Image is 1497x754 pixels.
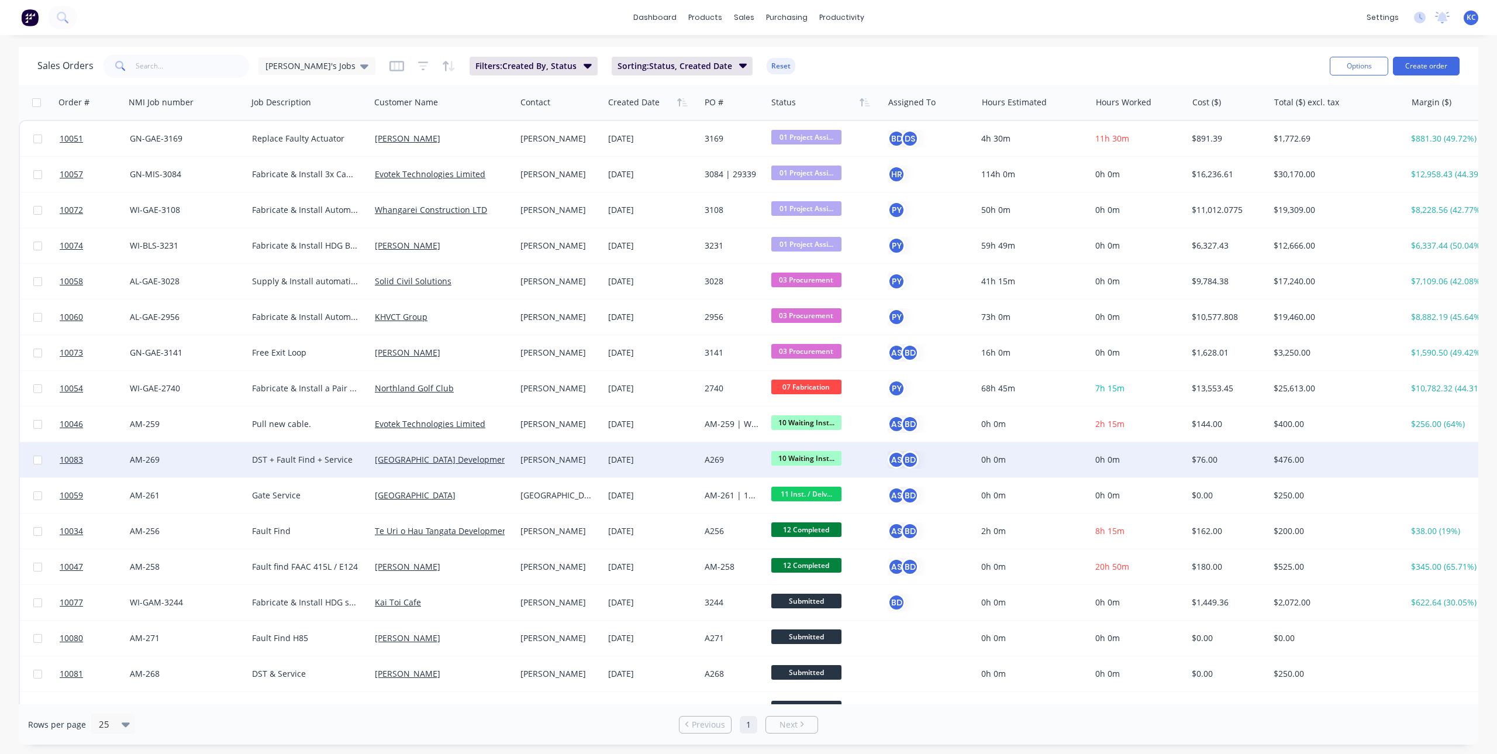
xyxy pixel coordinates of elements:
[130,490,237,501] div: AM-261
[130,383,237,394] div: WI-GAE-2740
[375,347,440,358] a: [PERSON_NAME]
[705,561,759,573] div: AM-258
[888,522,905,540] div: AS
[1192,240,1261,252] div: $6,327.43
[740,716,757,734] a: Page 1 is your current page
[58,97,89,108] div: Order #
[129,97,194,108] div: NMI Job number
[60,133,83,144] span: 10051
[375,668,440,679] a: [PERSON_NAME]
[1274,204,1395,216] div: $19,309.00
[252,561,360,573] div: Fault find FAAC 415L / E124
[608,704,695,715] div: [DATE]
[981,240,1081,252] div: 59h 49m
[771,558,841,573] span: 12 Completed
[1274,525,1395,537] div: $200.00
[130,418,237,430] div: AM-259
[252,276,360,287] div: Supply & Install automatic sliding gate
[520,311,595,323] div: [PERSON_NAME]
[1411,168,1485,180] div: $12,958.43 (44.39%)
[608,276,695,287] div: [DATE]
[1411,418,1485,430] div: $256.00 (64%)
[1095,418,1125,429] span: 2h 15m
[1192,204,1261,216] div: $11,012.0775
[981,276,1081,287] div: 41h 15m
[60,656,130,691] a: 10081
[520,490,595,501] div: [GEOGRAPHIC_DATA]
[608,240,695,252] div: [DATE]
[608,204,695,216] div: [DATE]
[1095,454,1120,465] span: 0h 0m
[130,240,237,252] div: WI-BLS-3231
[1411,597,1485,608] div: $622.64 (30.05%)
[888,201,905,219] div: PY
[771,487,841,501] span: 11 Inst. / Delv...
[981,490,1081,501] div: 0h 0m
[1274,490,1395,501] div: $250.00
[888,415,919,433] button: ASBD
[1192,168,1261,180] div: $16,236.61
[767,58,795,74] button: Reset
[1192,525,1261,537] div: $162.00
[888,273,905,290] div: PY
[981,168,1081,180] div: 114h 0m
[1467,12,1476,23] span: KC
[888,97,936,108] div: Assigned To
[1095,525,1125,536] span: 8h 15m
[771,380,841,394] span: 07 Fabrication
[1095,632,1120,643] span: 0h 0m
[265,60,356,72] span: [PERSON_NAME]'s Jobs
[60,514,130,549] a: 10034
[771,166,841,180] span: 01 Project Assi...
[771,344,841,359] span: 03 Procurement
[520,240,595,252] div: [PERSON_NAME]
[375,597,421,608] a: Kai Toi Cafe
[612,57,753,75] button: Sorting:Status, Created Date
[888,237,905,254] button: PY
[375,168,485,180] a: Evotek Technologies Limited
[130,168,237,180] div: GN-MIS-3084
[130,632,237,644] div: AM-271
[888,594,905,611] div: BD
[252,311,360,323] div: Fabricate & Install Automatic Aluminium Sliding Gate
[1411,525,1485,537] div: $38.00 (19%)
[60,204,83,216] span: 10072
[60,311,83,323] span: 10060
[1393,57,1460,75] button: Create order
[1192,597,1261,608] div: $1,449.36
[252,133,360,144] div: Replace Faulty Actuator
[888,558,905,576] div: AS
[520,276,595,287] div: [PERSON_NAME]
[608,525,695,537] div: [DATE]
[705,418,759,430] div: AM-259 | WO-29311
[1411,133,1485,144] div: $881.30 (49.72%)
[901,487,919,504] div: BD
[982,97,1047,108] div: Hours Estimated
[888,380,905,397] button: PY
[888,522,919,540] button: ASBD
[705,97,723,108] div: PO #
[608,490,695,501] div: [DATE]
[252,454,360,466] div: DST + Fault Find + Service
[1192,561,1261,573] div: $180.00
[60,585,130,620] a: 10077
[1274,418,1395,430] div: $400.00
[520,383,595,394] div: [PERSON_NAME]
[60,549,130,584] a: 10047
[21,9,39,26] img: Factory
[1274,97,1339,108] div: Total ($) excl. tax
[130,561,237,573] div: AM-258
[520,454,595,466] div: [PERSON_NAME]
[901,344,919,361] div: BD
[130,668,237,680] div: AM-268
[1095,168,1120,180] span: 0h 0m
[60,383,83,394] span: 10054
[981,311,1081,323] div: 73h 0m
[375,561,440,572] a: [PERSON_NAME]
[888,344,905,361] div: AS
[705,311,759,323] div: 2956
[1192,311,1261,323] div: $10,577.808
[475,60,577,72] span: Filters: Created By, Status
[252,204,360,216] div: Fabricate & Install Automatic Sliding Gate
